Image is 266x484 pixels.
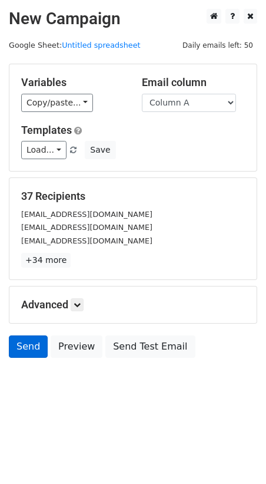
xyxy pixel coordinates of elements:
h5: Advanced [21,298,245,311]
small: [EMAIL_ADDRESS][DOMAIN_NAME] [21,223,152,232]
a: Send [9,335,48,358]
a: Copy/paste... [21,94,93,112]
span: Daily emails left: 50 [178,39,257,52]
h2: New Campaign [9,9,257,29]
a: +34 more [21,253,71,268]
h5: 37 Recipients [21,190,245,203]
small: Google Sheet: [9,41,141,50]
small: [EMAIL_ADDRESS][DOMAIN_NAME] [21,210,152,219]
a: Send Test Email [105,335,195,358]
a: Load... [21,141,66,159]
iframe: Chat Widget [207,427,266,484]
h5: Email column [142,76,245,89]
small: [EMAIL_ADDRESS][DOMAIN_NAME] [21,236,152,245]
a: Preview [51,335,102,358]
button: Save [85,141,115,159]
a: Daily emails left: 50 [178,41,257,50]
a: Templates [21,124,72,136]
a: Untitled spreadsheet [62,41,140,50]
h5: Variables [21,76,124,89]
